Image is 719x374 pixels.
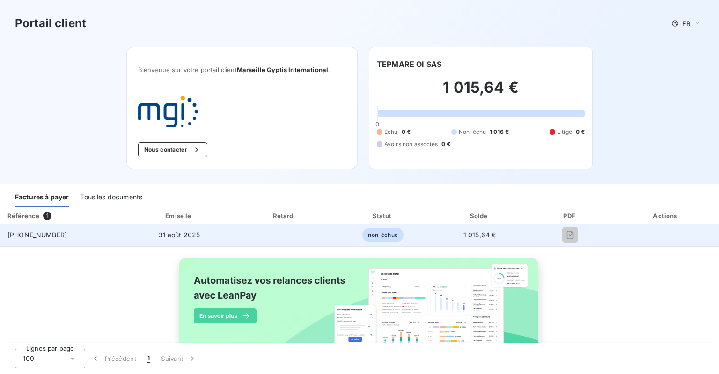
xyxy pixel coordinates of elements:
[235,211,332,220] div: Retard
[138,96,198,127] img: Company logo
[384,140,438,148] span: Avoirs non associés
[682,20,690,27] span: FR
[576,128,585,136] span: 0 €
[155,349,203,368] button: Suivant
[15,187,69,207] div: Factures à payer
[463,231,496,239] span: 1 015,64 €
[336,211,430,220] div: Statut
[85,349,142,368] button: Précédent
[7,231,67,239] span: [PHONE_NUMBER]
[7,212,39,220] div: Référence
[80,187,142,207] div: Tous les documents
[377,59,441,70] h6: TEPMARE OI SAS
[529,211,611,220] div: PDF
[142,349,155,368] button: 1
[23,354,34,363] span: 100
[237,66,329,73] span: Marseille Gyptis International
[441,140,450,148] span: 0 €
[138,142,207,157] button: Nous contacter
[159,231,200,239] span: 31 août 2025
[490,128,509,136] span: 1 016 €
[459,128,486,136] span: Non-échu
[362,228,403,242] span: non-échue
[170,252,549,367] img: banner
[377,78,585,106] h2: 1 015,64 €
[43,212,51,220] span: 1
[147,354,150,363] span: 1
[138,66,346,73] span: Bienvenue sur votre portail client .
[615,211,717,220] div: Actions
[557,128,572,136] span: Litige
[434,211,526,220] div: Solde
[126,211,232,220] div: Émise le
[375,120,379,128] span: 0
[384,128,398,136] span: Échu
[402,128,411,136] span: 0 €
[15,15,86,32] h3: Portail client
